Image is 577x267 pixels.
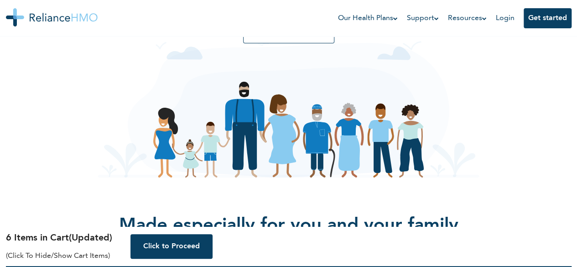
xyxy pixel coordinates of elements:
a: Support [407,13,439,24]
h5: (Click to hide/show cart items) [6,251,112,262]
a: Resources [448,13,487,24]
span: (Updated) [69,234,112,243]
h4: 6 Items in Cart [6,231,112,245]
a: Our Health Plans [338,13,398,24]
button: Click to Proceed [130,234,213,259]
img: Reliance HMO's Logo [6,8,98,26]
h2: Made especially for you and your family [6,185,572,253]
button: Get started [524,8,572,28]
a: Login [496,15,515,22]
